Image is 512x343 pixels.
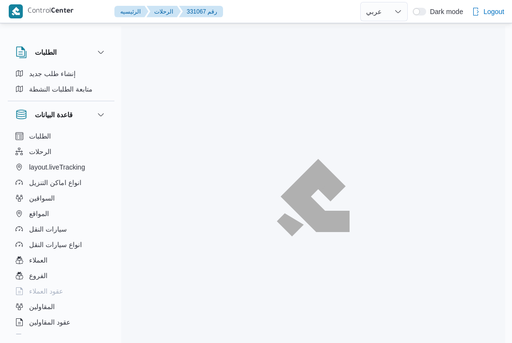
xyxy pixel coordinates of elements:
[29,68,76,79] span: إنشاء طلب جديد
[12,283,111,299] button: عقود العملاء
[9,4,23,18] img: X8yXhbKr1z7QwAAAABJRU5ErkJggg==
[29,146,51,157] span: الرحلات
[29,301,55,312] span: المقاولين
[12,314,111,330] button: عقود المقاولين
[12,81,111,97] button: متابعة الطلبات النشطة
[29,316,70,328] span: عقود المقاولين
[29,208,49,219] span: المواقع
[468,2,508,21] button: Logout
[12,221,111,237] button: سيارات النقل
[8,66,114,101] div: الطلبات
[29,254,48,266] span: العملاء
[16,109,107,121] button: قاعدة البيانات
[483,6,504,17] span: Logout
[146,6,181,17] button: الرحلات
[29,177,81,188] span: انواع اماكن التنزيل
[12,128,111,144] button: الطلبات
[29,239,82,250] span: انواع سيارات النقل
[16,47,107,58] button: الطلبات
[12,144,111,159] button: الرحلات
[12,299,111,314] button: المقاولين
[179,6,223,17] button: 331067 رقم
[29,161,85,173] span: layout.liveTracking
[12,66,111,81] button: إنشاء طلب جديد
[12,190,111,206] button: السواقين
[12,159,111,175] button: layout.liveTracking
[35,47,57,58] h3: الطلبات
[12,175,111,190] button: انواع اماكن التنزيل
[12,237,111,252] button: انواع سيارات النقل
[29,285,63,297] span: عقود العملاء
[51,8,74,16] b: Center
[12,252,111,268] button: العملاء
[8,128,114,338] div: قاعدة البيانات
[282,165,344,231] img: ILLA Logo
[12,206,111,221] button: المواقع
[29,83,93,95] span: متابعة الطلبات النشطة
[12,268,111,283] button: الفروع
[29,130,51,142] span: الطلبات
[114,6,148,17] button: الرئيسيه
[29,223,67,235] span: سيارات النقل
[29,192,55,204] span: السواقين
[29,270,48,281] span: الفروع
[426,8,463,16] span: Dark mode
[35,109,73,121] h3: قاعدة البيانات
